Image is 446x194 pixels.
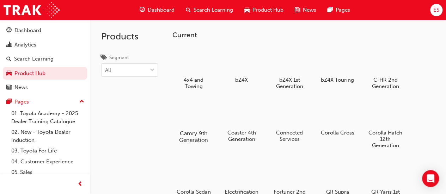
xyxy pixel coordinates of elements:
a: Connected Services [268,98,311,145]
span: pages-icon [328,6,333,14]
a: Corolla Hatch 12th Generation [364,98,407,151]
h3: Current [172,31,435,39]
div: Segment [109,54,129,61]
h5: 4x4 and Towing [175,77,212,89]
button: ES [430,4,442,16]
h5: Coaster 4th Generation [223,130,260,142]
a: 02. New - Toyota Dealer Induction [8,127,87,145]
span: down-icon [150,66,155,75]
span: news-icon [6,85,12,91]
a: bZ4X [220,45,263,86]
span: car-icon [6,70,12,77]
span: News [303,6,316,14]
a: search-iconSearch Learning [180,3,239,17]
div: Pages [14,98,29,106]
span: ES [433,6,439,14]
span: search-icon [6,56,11,62]
a: Analytics [3,38,87,51]
a: C-HR 2nd Generation [364,45,407,92]
span: Product Hub [252,6,283,14]
a: 01. Toyota Academy - 2025 Dealer Training Catalogue [8,108,87,127]
a: news-iconNews [289,3,322,17]
a: bZ4X 1st Generation [268,45,311,92]
span: Pages [336,6,350,14]
a: 4x4 and Towing [172,45,215,92]
h5: Corolla Cross [319,130,356,136]
a: 03. Toyota For Life [8,145,87,156]
h5: bZ4X [223,77,260,83]
div: Open Intercom Messenger [422,170,439,187]
a: 05. Sales [8,167,87,178]
h5: bZ4X Touring [319,77,356,83]
div: Search Learning [14,55,54,63]
h5: Connected Services [271,130,308,142]
div: Analytics [14,41,36,49]
a: 04. Customer Experience [8,156,87,167]
a: Corolla Cross [316,98,359,138]
a: bZ4X Touring [316,45,359,86]
span: news-icon [295,6,300,14]
a: Camry 9th Generation [172,98,215,145]
h5: bZ4X 1st Generation [271,77,308,89]
div: All [105,66,111,74]
h5: Camry 9th Generation [174,130,213,143]
span: up-icon [79,97,84,106]
div: News [14,83,28,92]
span: Search Learning [194,6,233,14]
span: pages-icon [6,99,12,105]
h5: Corolla Hatch 12th Generation [367,130,404,149]
button: Pages [3,95,87,108]
span: guage-icon [6,27,12,34]
a: pages-iconPages [322,3,356,17]
div: Dashboard [14,26,41,35]
span: search-icon [186,6,191,14]
span: guage-icon [140,6,145,14]
span: tags-icon [101,55,106,61]
img: Trak [4,2,60,18]
span: car-icon [244,6,250,14]
span: Dashboard [148,6,175,14]
a: guage-iconDashboard [134,3,180,17]
a: Dashboard [3,24,87,37]
h5: C-HR 2nd Generation [367,77,404,89]
a: Product Hub [3,67,87,80]
span: chart-icon [6,42,12,48]
a: Search Learning [3,52,87,65]
h2: Products [101,31,158,42]
a: News [3,81,87,94]
a: Coaster 4th Generation [220,98,263,145]
button: DashboardAnalyticsSearch LearningProduct HubNews [3,23,87,95]
a: car-iconProduct Hub [239,3,289,17]
span: prev-icon [78,180,83,189]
